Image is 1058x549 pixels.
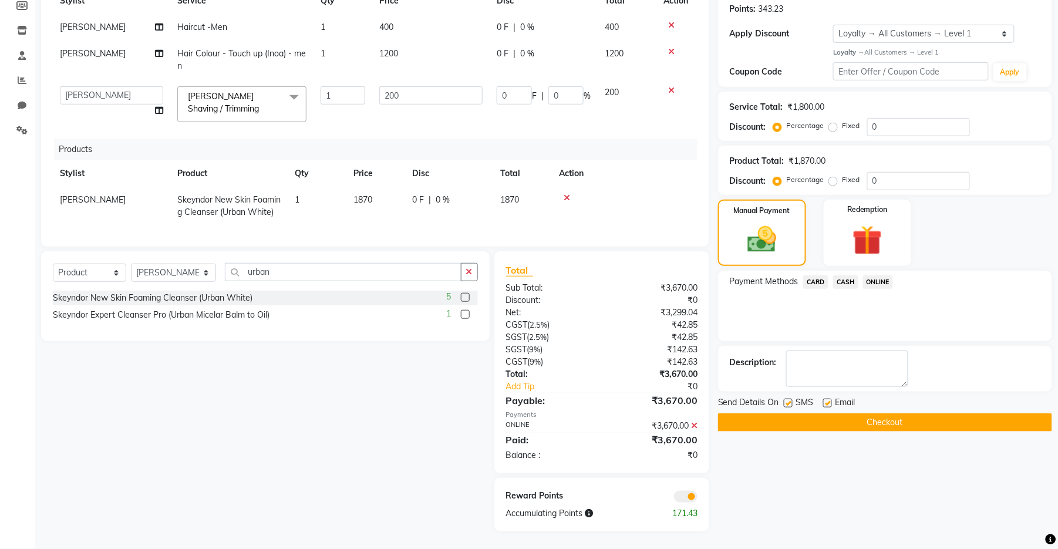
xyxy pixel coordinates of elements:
div: ₹3,670.00 [602,282,706,294]
span: 0 % [520,21,534,33]
span: Skeyndor New Skin Foaming Cleanser (Urban White) [177,194,281,217]
span: 1 [321,22,325,32]
span: SGST [506,332,527,342]
th: Action [552,160,698,187]
div: ₹42.85 [602,319,706,331]
span: SGST [506,344,527,355]
span: | [541,90,544,102]
span: Haircut -Men [177,22,227,32]
input: Enter Offer / Coupon Code [833,62,988,80]
div: Sub Total: [497,282,602,294]
label: Redemption [847,204,888,215]
span: Email [835,396,855,411]
span: ONLINE [863,275,894,289]
label: Fixed [843,120,860,131]
img: _gift.svg [843,222,891,259]
span: 9% [530,357,541,366]
span: [PERSON_NAME] [60,194,126,205]
div: ₹0 [619,380,706,393]
div: ( ) [497,319,602,331]
div: ₹3,299.04 [602,307,706,319]
span: % [584,90,591,102]
span: [PERSON_NAME] [60,48,126,59]
div: ₹42.85 [602,331,706,343]
span: SMS [796,396,814,411]
div: Discount: [730,175,766,187]
div: Products [54,139,706,160]
div: ₹142.63 [602,343,706,356]
div: Discount: [730,121,766,133]
span: F [532,90,537,102]
div: Paid: [497,433,602,447]
span: 0 F [497,48,508,60]
th: Stylist [53,160,170,187]
button: Apply [993,63,1027,81]
label: Fixed [843,174,860,185]
span: 1200 [605,48,624,59]
div: Description: [730,356,777,369]
label: Percentage [787,174,824,185]
span: CGST [506,356,528,367]
span: 1870 [500,194,519,205]
span: CGST [506,319,528,330]
span: Payment Methods [730,275,798,288]
div: ₹3,670.00 [602,433,706,447]
span: 9% [530,345,541,354]
div: Coupon Code [730,66,833,78]
span: 1 [321,48,325,59]
div: ₹0 [602,294,706,307]
span: Hair Colour - Touch up (Inoa) - men [177,48,306,71]
div: ₹0 [602,449,706,462]
div: Points: [730,3,756,15]
div: Accumulating Points [497,507,654,520]
div: Net: [497,307,602,319]
a: Add Tip [497,380,619,393]
div: Apply Discount [730,28,833,40]
div: ₹1,870.00 [789,155,826,167]
div: Skeyndor Expert Cleanser Pro (Urban Micelar Balm to Oil) [53,309,269,321]
span: 1 [295,194,299,205]
div: Reward Points [497,490,602,503]
span: | [513,48,515,60]
th: Qty [288,160,346,187]
span: 0 F [412,194,424,206]
span: [PERSON_NAME] [60,22,126,32]
span: 1870 [353,194,372,205]
span: 0 % [436,194,450,206]
span: 2.5% [530,320,548,329]
img: _cash.svg [739,223,785,256]
button: Checkout [718,413,1052,432]
div: ( ) [497,331,602,343]
div: ₹3,670.00 [602,420,706,432]
div: Balance : [497,449,602,462]
label: Percentage [787,120,824,131]
div: Product Total: [730,155,784,167]
span: 200 [605,87,619,97]
strong: Loyalty → [833,48,864,56]
span: | [513,21,515,33]
div: 343.23 [759,3,784,15]
div: ₹3,670.00 [602,393,706,407]
th: Disc [405,160,493,187]
span: 5 [447,291,451,303]
div: Total: [497,368,602,380]
div: 171.43 [654,507,706,520]
div: ( ) [497,343,602,356]
th: Product [170,160,288,187]
a: x [259,103,264,114]
input: Search or Scan [225,263,461,281]
span: 2.5% [530,332,547,342]
span: 1 [447,308,451,320]
span: 0 % [520,48,534,60]
span: 1200 [379,48,398,59]
span: Total [506,264,533,277]
div: Payable: [497,393,602,407]
div: Discount: [497,294,602,307]
div: Service Total: [730,101,783,113]
span: 400 [379,22,393,32]
div: ₹3,670.00 [602,368,706,380]
th: Price [346,160,405,187]
span: Send Details On [718,396,779,411]
div: ( ) [497,356,602,368]
span: 400 [605,22,619,32]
